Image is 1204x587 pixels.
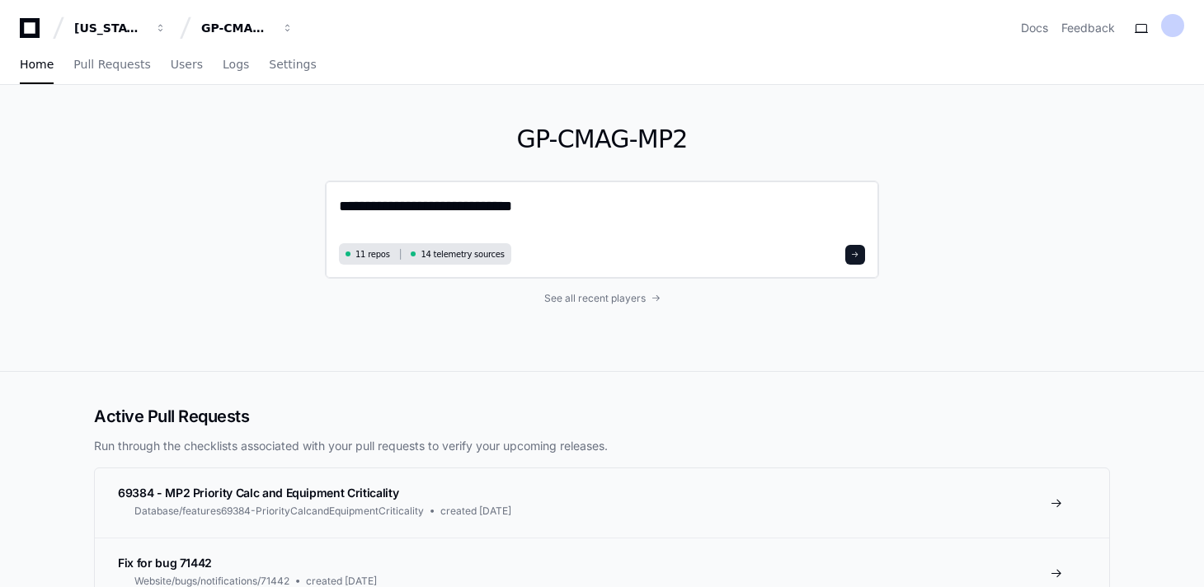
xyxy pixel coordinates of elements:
span: 69384 - MP2 Priority Calc and Equipment Criticality [118,486,398,500]
span: Settings [269,59,316,69]
span: Users [171,59,203,69]
h1: GP-CMAG-MP2 [325,124,879,154]
a: See all recent players [325,292,879,305]
button: [US_STATE] Pacific [68,13,173,43]
span: created [DATE] [440,505,511,518]
span: Pull Requests [73,59,150,69]
p: Run through the checklists associated with your pull requests to verify your upcoming releases. [94,438,1110,454]
span: Logs [223,59,249,69]
a: Docs [1021,20,1048,36]
a: Pull Requests [73,46,150,84]
span: Fix for bug 71442 [118,556,212,570]
span: See all recent players [544,292,646,305]
h2: Active Pull Requests [94,405,1110,428]
a: Users [171,46,203,84]
a: Home [20,46,54,84]
a: Logs [223,46,249,84]
span: 11 repos [355,248,390,261]
span: Database/features69384-PriorityCalcandEquipmentCriticality [134,505,424,518]
div: [US_STATE] Pacific [74,20,145,36]
a: Settings [269,46,316,84]
span: Home [20,59,54,69]
button: GP-CMAG-MP2 [195,13,300,43]
span: 14 telemetry sources [421,248,504,261]
a: 69384 - MP2 Priority Calc and Equipment CriticalityDatabase/features69384-PriorityCalcandEquipmen... [95,468,1109,538]
button: Feedback [1061,20,1115,36]
div: GP-CMAG-MP2 [201,20,272,36]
